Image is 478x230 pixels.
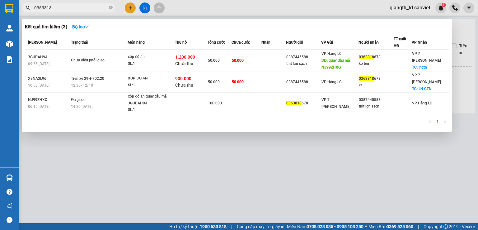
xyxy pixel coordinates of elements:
span: DĐ: quay đầu mã NJ99ZHXQ [321,58,350,69]
div: xốp đồ ăn [128,54,175,60]
span: TT xuất HĐ [394,37,406,48]
span: VP Gửi [321,40,333,45]
span: right [443,119,447,123]
div: SL: 1 [128,82,175,89]
div: xốp đồ ăn quay đầu mã 3GUDAH9J [128,93,175,107]
span: 06:15 [DATE] [28,104,49,109]
span: Chưa thu [175,83,193,88]
div: 0387445588 [359,97,393,103]
span: 50.000 [208,80,220,84]
button: right [441,118,449,125]
div: thit lợn sạch [286,60,321,67]
span: Trên xe 29H-702.20 [71,76,104,81]
div: 678 [286,100,321,107]
img: warehouse-icon [6,41,13,47]
img: logo-vxr [5,4,13,13]
span: 50.000 [232,58,244,63]
div: ko tên [359,60,393,67]
span: close-circle [109,5,113,11]
span: TC: lhctn [412,65,427,69]
div: SL: 1 [128,107,175,113]
span: down [85,25,89,29]
span: 0363818 [286,101,302,105]
span: 100.000 [208,101,222,105]
span: VP 7 [PERSON_NAME] [412,51,441,63]
div: 678 [359,75,393,82]
span: Trạng thái [71,40,88,45]
span: VP Nhận [412,40,427,45]
li: Next Page [441,118,449,125]
span: Đã giao [71,98,84,102]
div: NJ99ZHXQ [28,97,69,103]
button: left [426,118,434,125]
input: Tìm tên, số ĐT hoặc mã đơn [34,4,108,11]
span: notification [7,203,12,209]
span: Người gửi [286,40,303,45]
span: VP 7 [PERSON_NAME] [321,98,350,109]
span: question-circle [7,189,12,195]
div: kt [359,82,393,89]
h3: Kết quả tìm kiếm ( 3 ) [25,24,67,30]
div: Chưa điều phối giao [71,57,118,64]
span: VP Hàng LC [321,51,342,56]
span: 12:30 - 12/10 [71,83,93,88]
img: warehouse-icon [6,25,13,31]
span: Tổng cước [208,40,225,45]
span: VP 7 [PERSON_NAME] [412,73,441,84]
div: thit lợn sạch [359,103,393,110]
span: 09:55 [DATE] [28,62,49,66]
span: TC: LH CTN [412,87,432,91]
img: warehouse-icon [6,175,13,181]
span: Chưa thu [175,61,193,66]
strong: Bộ lọc [72,24,89,29]
span: left [428,119,432,123]
span: close-circle [109,6,113,9]
span: Chưa cước [232,40,250,45]
div: SL: 1 [128,60,175,67]
span: search [26,6,30,10]
li: Previous Page [426,118,434,125]
li: 1 [434,118,441,125]
span: 0363818 [359,76,374,81]
span: 50.000 [208,58,220,63]
span: [PERSON_NAME] [28,40,57,45]
span: VP Hàng LC [412,101,432,105]
span: VP Hàng LC [321,80,342,84]
a: 1 [434,118,441,125]
div: 0387445588 [286,79,321,85]
div: 678 [359,54,393,60]
span: Nhãn [261,40,270,45]
img: solution-icon [6,56,13,63]
span: 50.000 [232,80,244,84]
span: 0363818 [359,55,374,59]
span: 10:58 [DATE] [28,83,49,88]
span: Món hàng [128,40,145,45]
span: Người nhận [358,40,379,45]
span: 14:20 [DATE] [71,104,92,109]
div: X9NA3L96 [28,75,69,82]
div: XỐP ĐỒ ĂN [128,75,175,82]
div: 3GUDAH9J [28,54,69,60]
span: 1.200.000 [175,55,195,60]
span: Thu hộ [175,40,187,45]
div: 0387445588 [286,54,321,60]
span: message [7,217,12,223]
span: 900.000 [175,76,191,81]
button: Bộ lọcdown [67,22,94,32]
